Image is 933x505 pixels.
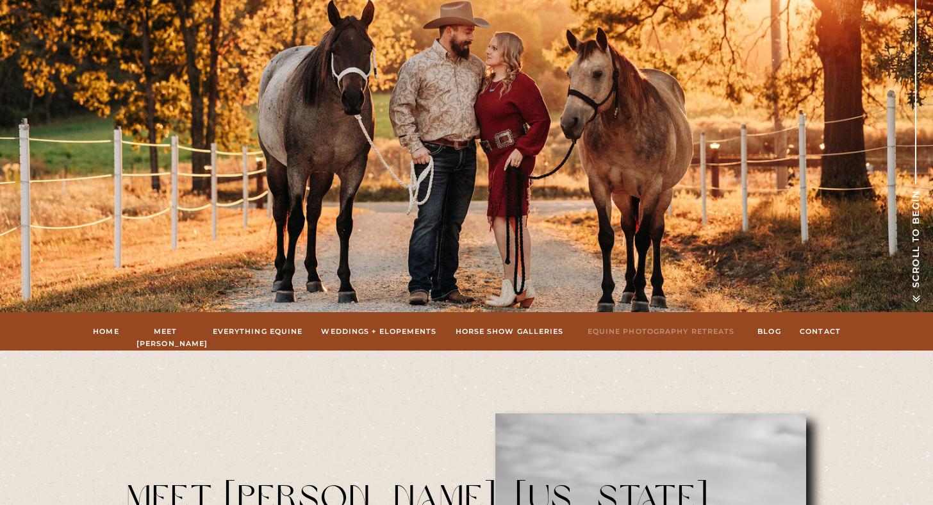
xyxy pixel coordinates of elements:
a: Home [92,326,120,337]
a: Everything Equine [211,326,304,337]
a: Blog [756,326,782,337]
a: Meet [PERSON_NAME] [136,326,194,337]
div: Scroll To Begin [909,176,923,288]
a: Weddings + Elopements [321,326,437,337]
a: Contact [799,326,841,337]
a: Equine Photography Retreats [582,326,739,337]
a: hORSE sHOW gALLERIES [453,326,566,337]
